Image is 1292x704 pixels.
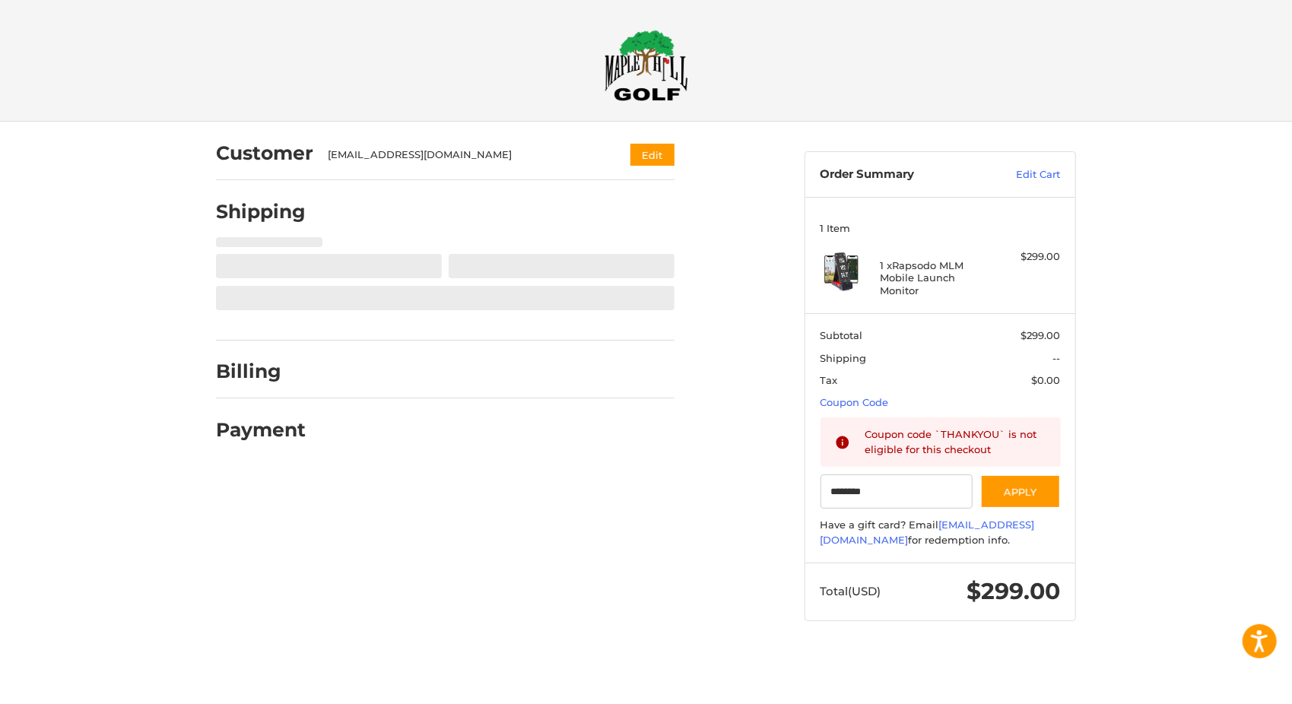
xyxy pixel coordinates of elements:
[1021,329,1061,341] span: $299.00
[1001,249,1061,265] div: $299.00
[980,474,1061,509] button: Apply
[216,141,313,165] h2: Customer
[821,474,973,509] input: Gift Certificate or Coupon Code
[821,352,867,364] span: Shipping
[821,222,1061,234] h3: 1 Item
[881,259,997,297] h4: 1 x Rapsodo MLM Mobile Launch Monitor
[821,518,1035,546] a: [EMAIL_ADDRESS][DOMAIN_NAME]
[821,518,1061,547] div: Have a gift card? Email for redemption info.
[1053,352,1061,364] span: --
[821,584,881,598] span: Total (USD)
[967,577,1061,605] span: $299.00
[605,30,688,101] img: Maple Hill Golf
[821,167,984,182] h3: Order Summary
[821,374,838,386] span: Tax
[865,427,1046,457] div: Coupon code `THANKYOU` is not eligible for this checkout
[216,200,306,224] h2: Shipping
[984,167,1061,182] a: Edit Cart
[630,144,675,166] button: Edit
[329,147,602,163] div: [EMAIL_ADDRESS][DOMAIN_NAME]
[216,360,305,383] h2: Billing
[821,329,863,341] span: Subtotal
[821,396,889,408] a: Coupon Code
[216,418,306,442] h2: Payment
[1032,374,1061,386] span: $0.00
